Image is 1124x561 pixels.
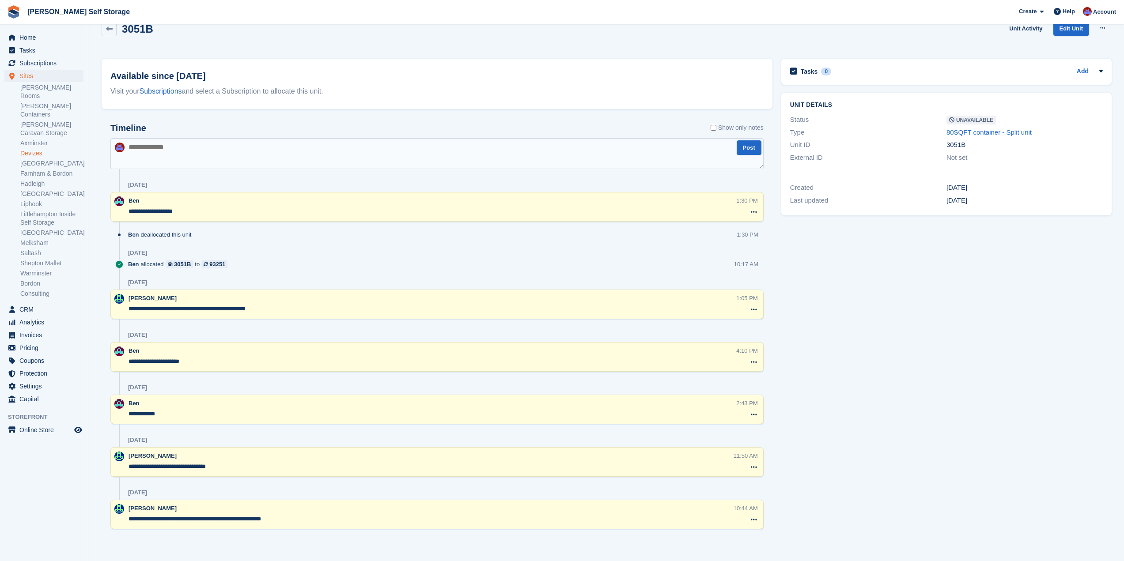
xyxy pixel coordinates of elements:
[20,190,83,198] a: [GEOGRAPHIC_DATA]
[1083,7,1092,16] img: Tim Brant-Coles
[128,181,147,188] div: [DATE]
[20,139,83,147] a: Axminster
[1063,7,1075,16] span: Help
[4,70,83,82] a: menu
[946,183,1103,193] div: [DATE]
[19,329,72,341] span: Invoices
[128,489,147,496] div: [DATE]
[946,116,996,124] span: Unavailable
[115,143,125,152] img: Tim Brant-Coles
[128,260,139,268] span: Ben
[1019,7,1037,16] span: Create
[736,399,757,407] div: 2:43 PM
[1093,8,1116,16] span: Account
[129,400,140,407] span: Ben
[711,123,716,132] input: Show only notes
[20,269,83,278] a: Warminster
[73,425,83,435] a: Preview store
[20,249,83,257] a: Saltash
[20,239,83,247] a: Melksham
[128,230,139,239] span: Ben
[110,123,146,133] h2: Timeline
[110,86,764,97] div: Visit your and select a Subscription to allocate this unit.
[114,294,124,304] img: Jenna Kennedy
[736,346,757,355] div: 4:10 PM
[128,437,147,444] div: [DATE]
[736,294,757,302] div: 1:05 PM
[19,424,72,436] span: Online Store
[4,316,83,328] a: menu
[736,196,757,205] div: 1:30 PM
[801,68,818,75] h2: Tasks
[19,316,72,328] span: Analytics
[20,259,83,267] a: Shepton Mallet
[737,140,761,155] button: Post
[20,169,83,178] a: Farnham & Bordon
[129,197,140,204] span: Ben
[20,159,83,168] a: [GEOGRAPHIC_DATA]
[129,347,140,354] span: Ben
[4,303,83,316] a: menu
[166,260,193,268] a: 3051B
[128,249,147,256] div: [DATE]
[4,342,83,354] a: menu
[790,115,946,125] div: Status
[110,69,764,83] h2: Available since [DATE]
[711,123,764,132] label: Show only notes
[734,260,758,268] div: 10:17 AM
[114,399,124,409] img: Ben
[20,180,83,188] a: Hadleigh
[946,128,1032,136] a: 80SQFT container - Split unit
[821,68,831,75] div: 0
[1006,21,1046,36] a: Unit Activity
[4,380,83,392] a: menu
[4,354,83,367] a: menu
[4,424,83,436] a: menu
[790,183,946,193] div: Created
[20,210,83,227] a: Littlehampton Inside Self Storage
[4,31,83,44] a: menu
[20,200,83,208] a: Liphook
[128,331,147,339] div: [DATE]
[128,384,147,391] div: [DATE]
[140,87,182,95] a: Subscriptions
[129,295,177,301] span: [PERSON_NAME]
[128,260,232,268] div: allocated to
[209,260,225,268] div: 93251
[734,452,758,460] div: 11:50 AM
[790,153,946,163] div: External ID
[19,31,72,44] span: Home
[4,44,83,56] a: menu
[129,452,177,459] span: [PERSON_NAME]
[790,196,946,206] div: Last updated
[20,102,83,119] a: [PERSON_NAME] Containers
[4,367,83,380] a: menu
[790,128,946,138] div: Type
[1053,21,1089,36] a: Edit Unit
[4,329,83,341] a: menu
[114,346,124,356] img: Ben
[201,260,227,268] a: 93251
[19,342,72,354] span: Pricing
[114,452,124,461] img: Jenna Kennedy
[790,102,1103,109] h2: Unit details
[946,153,1103,163] div: Not set
[790,140,946,150] div: Unit ID
[19,70,72,82] span: Sites
[20,279,83,288] a: Bordon
[122,23,153,35] h2: 3051B
[7,5,20,19] img: stora-icon-8386f47178a22dfd0bd8f6a31ec36ba5ce8667c1dd55bd0f319d3a0aa187defe.svg
[4,57,83,69] a: menu
[19,44,72,56] span: Tasks
[4,393,83,405] a: menu
[19,354,72,367] span: Coupons
[8,413,88,422] span: Storefront
[20,149,83,158] a: Devizes
[1077,67,1089,77] a: Add
[19,393,72,405] span: Capital
[114,196,124,206] img: Ben
[20,290,83,298] a: Consulting
[19,303,72,316] span: CRM
[737,230,758,239] div: 1:30 PM
[128,230,196,239] div: deallocated this unit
